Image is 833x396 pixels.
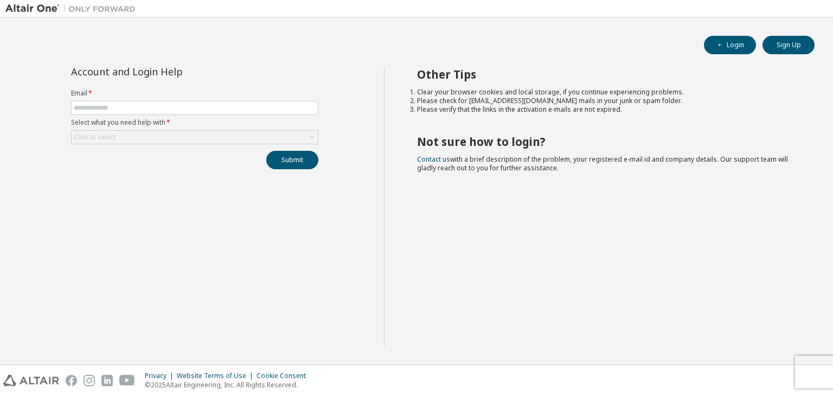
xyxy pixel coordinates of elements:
img: altair_logo.svg [3,375,59,386]
img: Altair One [5,3,141,14]
span: with a brief description of the problem, your registered e-mail id and company details. Our suppo... [417,155,788,173]
button: Sign Up [762,36,815,54]
h2: Other Tips [417,67,796,81]
div: Account and Login Help [71,67,269,76]
div: Privacy [145,372,177,380]
img: youtube.svg [119,375,135,386]
a: Contact us [417,155,450,164]
li: Please check for [EMAIL_ADDRESS][DOMAIN_NAME] mails in your junk or spam folder. [417,97,796,105]
p: © 2025 Altair Engineering, Inc. All Rights Reserved. [145,380,312,389]
div: Click to select [74,133,116,142]
button: Submit [266,151,318,169]
label: Email [71,89,318,98]
li: Please verify that the links in the activation e-mails are not expired. [417,105,796,114]
h2: Not sure how to login? [417,135,796,149]
img: instagram.svg [84,375,95,386]
label: Select what you need help with [71,118,318,127]
img: facebook.svg [66,375,77,386]
img: linkedin.svg [101,375,113,386]
li: Clear your browser cookies and local storage, if you continue experiencing problems. [417,88,796,97]
div: Cookie Consent [257,372,312,380]
button: Login [704,36,756,54]
div: Website Terms of Use [177,372,257,380]
div: Click to select [72,131,318,144]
